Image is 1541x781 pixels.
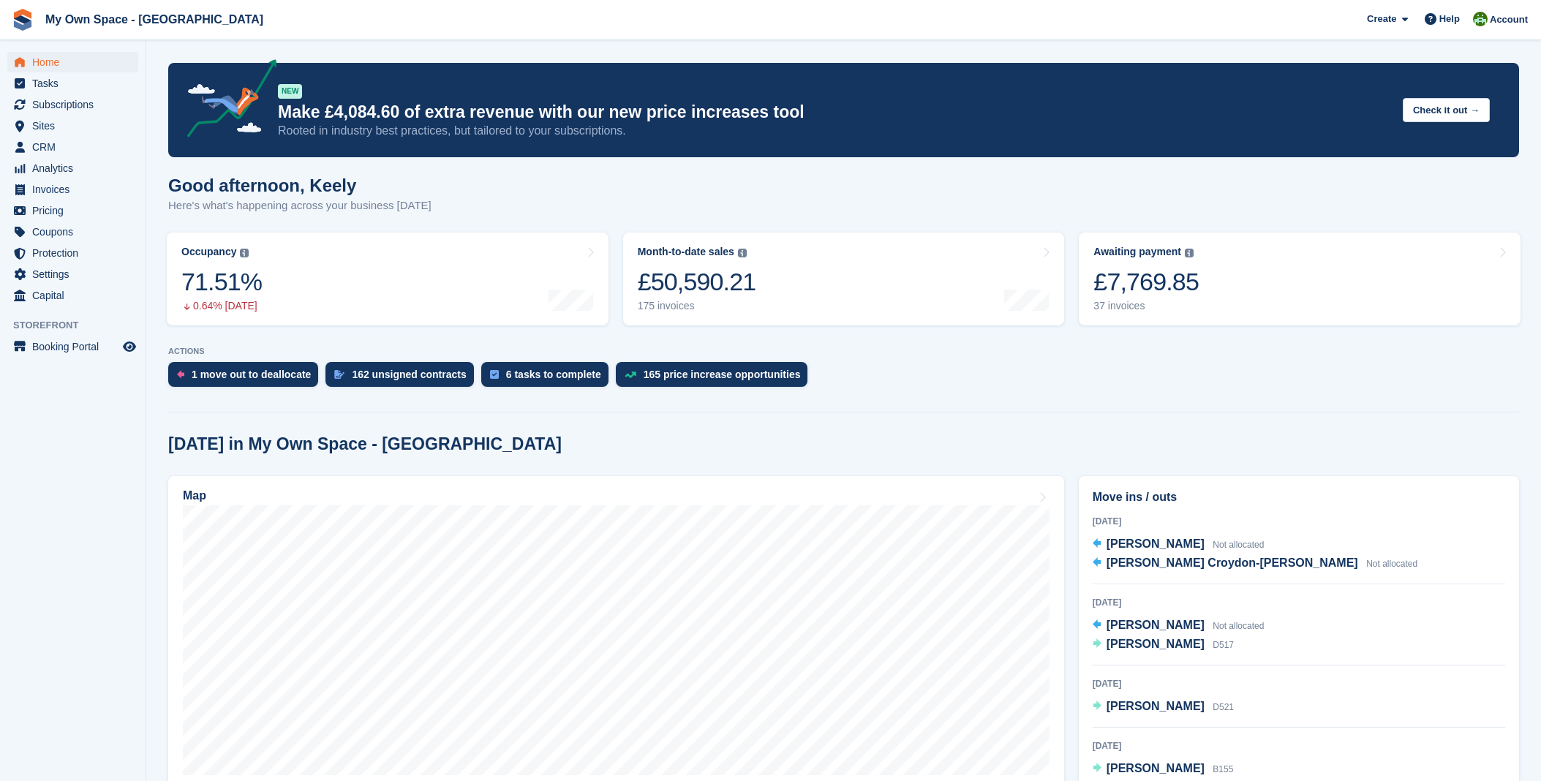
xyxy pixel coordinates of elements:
a: menu [7,137,138,157]
a: menu [7,243,138,263]
h2: Map [183,489,206,502]
span: [PERSON_NAME] [1107,537,1205,550]
span: [PERSON_NAME] Croydon-[PERSON_NAME] [1107,556,1358,569]
span: D517 [1213,640,1234,650]
div: 71.51% [181,267,262,297]
span: Create [1367,12,1396,26]
div: [DATE] [1093,515,1505,528]
a: 1 move out to deallocate [168,362,325,394]
span: Protection [32,243,120,263]
a: menu [7,179,138,200]
div: £50,590.21 [638,267,756,297]
div: 37 invoices [1093,300,1199,312]
span: Not allocated [1366,559,1417,569]
img: move_outs_to_deallocate_icon-f764333ba52eb49d3ac5e1228854f67142a1ed5810a6f6cc68b1a99e826820c5.svg [177,370,184,379]
img: Keely [1473,12,1488,26]
div: 1 move out to deallocate [192,369,311,380]
a: menu [7,285,138,306]
a: 165 price increase opportunities [616,362,815,394]
a: [PERSON_NAME] Not allocated [1093,535,1265,554]
span: [PERSON_NAME] [1107,700,1205,712]
span: [PERSON_NAME] [1107,619,1205,631]
a: menu [7,116,138,136]
div: 6 tasks to complete [506,369,601,380]
div: Month-to-date sales [638,246,734,258]
a: [PERSON_NAME] D517 [1093,635,1234,654]
a: 6 tasks to complete [481,362,616,394]
a: menu [7,73,138,94]
div: 165 price increase opportunities [644,369,801,380]
div: [DATE] [1093,677,1505,690]
h2: Move ins / outs [1093,488,1505,506]
a: menu [7,336,138,357]
span: [PERSON_NAME] [1107,762,1205,774]
p: Rooted in industry best practices, but tailored to your subscriptions. [278,123,1391,139]
a: [PERSON_NAME] D521 [1093,698,1234,717]
div: 0.64% [DATE] [181,300,262,312]
span: [PERSON_NAME] [1107,638,1205,650]
span: Analytics [32,158,120,178]
span: Capital [32,285,120,306]
span: CRM [32,137,120,157]
div: Occupancy [181,246,236,258]
a: Preview store [121,338,138,355]
span: Account [1490,12,1528,27]
h2: [DATE] in My Own Space - [GEOGRAPHIC_DATA] [168,434,562,454]
span: Booking Portal [32,336,120,357]
img: stora-icon-8386f47178a22dfd0bd8f6a31ec36ba5ce8667c1dd55bd0f319d3a0aa187defe.svg [12,9,34,31]
a: Awaiting payment £7,769.85 37 invoices [1079,233,1521,325]
div: [DATE] [1093,739,1505,752]
a: My Own Space - [GEOGRAPHIC_DATA] [39,7,269,31]
span: Pricing [32,200,120,221]
a: [PERSON_NAME] Not allocated [1093,616,1265,635]
img: icon-info-grey-7440780725fd019a000dd9b08b2336e03edf1995a4989e88bcd33f0948082b44.svg [1185,249,1194,257]
a: [PERSON_NAME] Croydon-[PERSON_NAME] Not allocated [1093,554,1418,573]
a: 162 unsigned contracts [325,362,481,394]
a: Month-to-date sales £50,590.21 175 invoices [623,233,1065,325]
span: Not allocated [1213,540,1264,550]
p: ACTIONS [168,347,1519,356]
img: price-adjustments-announcement-icon-8257ccfd72463d97f412b2fc003d46551f7dbcb40ab6d574587a9cd5c0d94... [175,59,277,143]
h1: Good afternoon, Keely [168,176,432,195]
div: NEW [278,84,302,99]
span: B155 [1213,764,1233,774]
span: D521 [1213,702,1234,712]
img: price_increase_opportunities-93ffe204e8149a01c8c9dc8f82e8f89637d9d84a8eef4429ea346261dce0b2c0.svg [625,371,636,378]
a: menu [7,200,138,221]
p: Here's what's happening across your business [DATE] [168,197,432,214]
div: 175 invoices [638,300,756,312]
span: Sites [32,116,120,136]
img: task-75834270c22a3079a89374b754ae025e5fb1db73e45f91037f5363f120a921f8.svg [490,370,499,379]
button: Check it out → [1403,98,1490,122]
span: Storefront [13,318,146,333]
div: 162 unsigned contracts [352,369,466,380]
a: menu [7,52,138,72]
a: Occupancy 71.51% 0.64% [DATE] [167,233,609,325]
a: menu [7,158,138,178]
span: Home [32,52,120,72]
span: Tasks [32,73,120,94]
div: [DATE] [1093,596,1505,609]
span: Subscriptions [32,94,120,115]
img: contract_signature_icon-13c848040528278c33f63329250d36e43548de30e8caae1d1a13099fd9432cc5.svg [334,370,344,379]
p: Make £4,084.60 of extra revenue with our new price increases tool [278,102,1391,123]
span: Settings [32,264,120,284]
a: menu [7,222,138,242]
img: icon-info-grey-7440780725fd019a000dd9b08b2336e03edf1995a4989e88bcd33f0948082b44.svg [738,249,747,257]
span: Coupons [32,222,120,242]
div: £7,769.85 [1093,267,1199,297]
span: Invoices [32,179,120,200]
div: Awaiting payment [1093,246,1181,258]
span: Help [1439,12,1460,26]
span: Not allocated [1213,621,1264,631]
a: menu [7,94,138,115]
img: icon-info-grey-7440780725fd019a000dd9b08b2336e03edf1995a4989e88bcd33f0948082b44.svg [240,249,249,257]
a: menu [7,264,138,284]
a: [PERSON_NAME] B155 [1093,760,1234,779]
